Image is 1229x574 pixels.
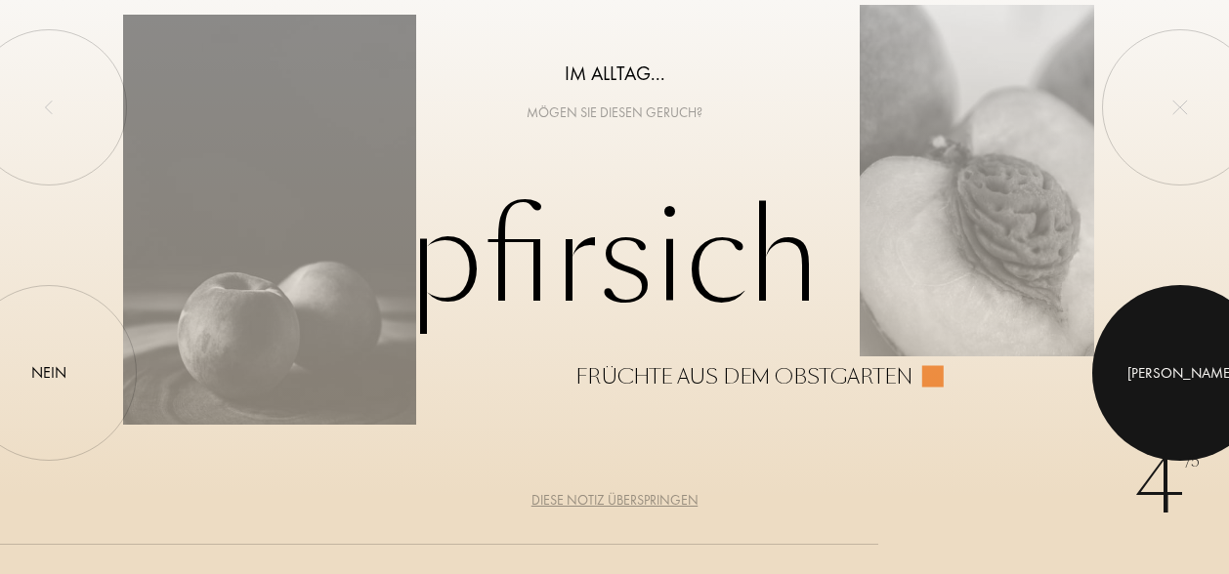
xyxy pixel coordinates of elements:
[41,100,57,115] img: left_onboard.svg
[1185,451,1200,473] span: /5
[31,361,66,385] div: Nein
[531,490,699,511] div: Diese Notiz überspringen
[1134,428,1200,545] div: 4
[1172,100,1188,115] img: quit_onboard.svg
[123,187,1106,388] div: Pfirsich
[575,366,912,388] div: Früchte aus dem Obstgarten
